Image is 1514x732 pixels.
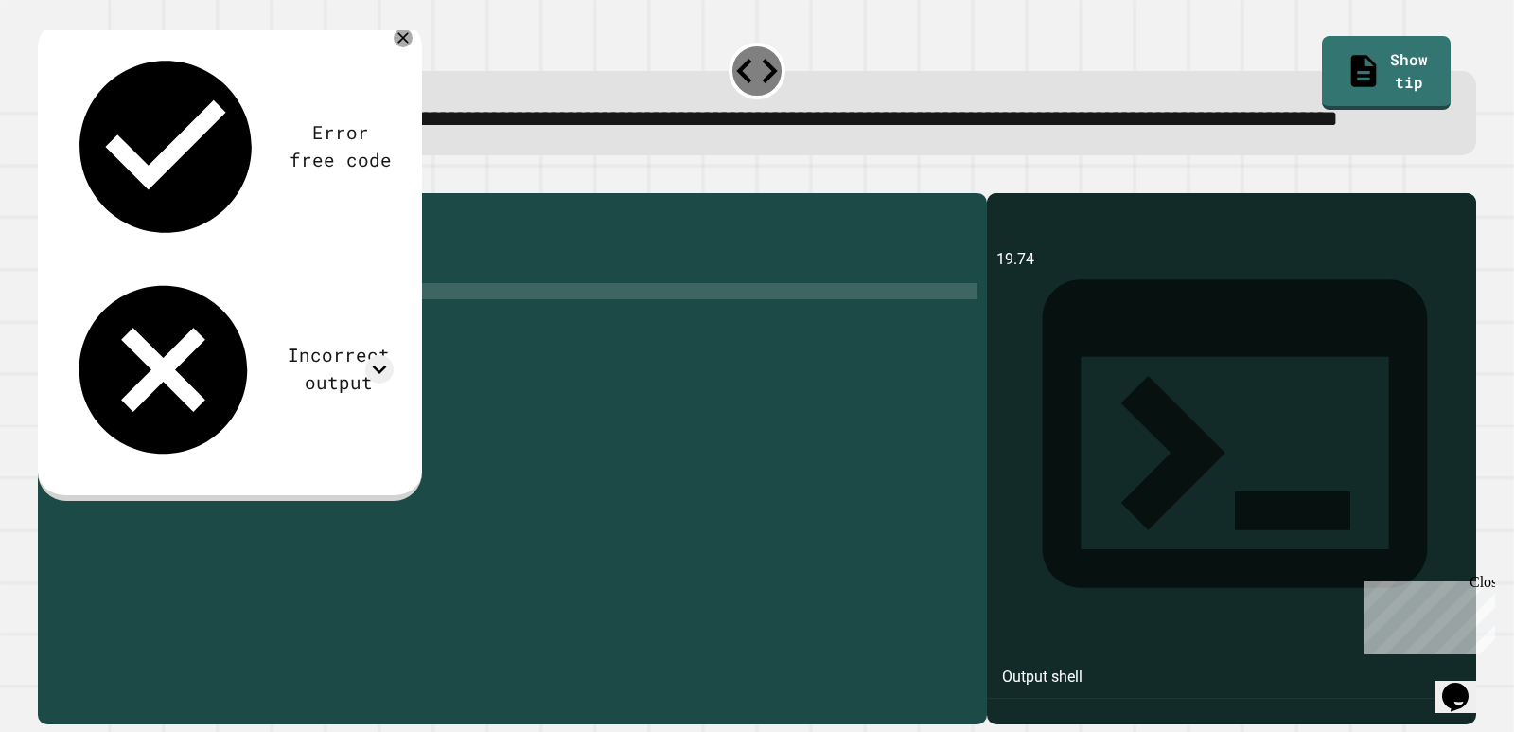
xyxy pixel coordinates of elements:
[996,248,1467,724] div: 19.74
[283,342,394,397] div: Incorrect output
[1357,574,1495,654] iframe: chat widget
[1322,36,1451,110] a: Show tip
[8,8,131,120] div: Chat with us now!Close
[288,119,394,174] div: Error free code
[1435,656,1495,713] iframe: chat widget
